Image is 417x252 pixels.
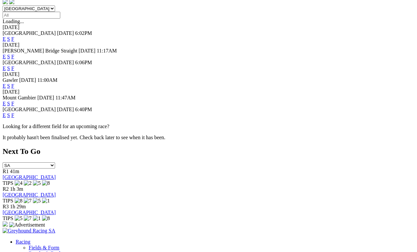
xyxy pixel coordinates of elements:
span: R3 [3,204,9,209]
span: [DATE] [37,95,54,100]
span: [DATE] [57,30,74,36]
a: E [3,54,6,59]
img: 5 [33,180,41,186]
a: [GEOGRAPHIC_DATA] [3,192,56,198]
a: F [11,54,14,59]
div: [DATE] [3,71,414,77]
span: 11:00AM [37,77,58,83]
span: 6:06PM [75,60,92,65]
a: [GEOGRAPHIC_DATA] [3,174,56,180]
span: [DATE] [19,77,36,83]
a: Fields & Form [29,245,59,250]
a: F [11,66,14,71]
a: S [7,101,10,106]
a: F [11,83,14,89]
partial: It probably hasn't been finalised yet. Check back later to see when it has been. [3,135,165,140]
div: [DATE] [3,89,414,95]
a: [GEOGRAPHIC_DATA] [3,210,56,215]
img: 5 [33,198,41,204]
div: [DATE] [3,42,414,48]
a: S [7,36,10,42]
span: 11:17AM [97,48,117,53]
a: E [3,112,6,118]
img: 15187_Greyhounds_GreysPlayCentral_Resize_SA_WebsiteBanner_300x115_2025.jpg [3,221,8,227]
span: [DATE] [79,48,95,53]
span: 6:40PM [75,107,92,112]
span: 6:02PM [75,30,92,36]
span: Loading... [3,19,24,24]
a: S [7,66,10,71]
img: 4 [15,180,22,186]
a: F [11,101,14,106]
img: Greyhound Racing SA [3,228,55,234]
img: Advertisement [9,222,45,228]
span: [GEOGRAPHIC_DATA] [3,60,56,65]
a: E [3,36,6,42]
span: 41m [10,169,19,174]
span: TIPS [3,215,13,221]
span: TIPS [3,180,13,186]
img: 8 [42,180,50,186]
span: 1h 3m [10,186,23,192]
span: R2 [3,186,9,192]
a: E [3,66,6,71]
a: F [11,112,14,118]
h2: Next To Go [3,147,414,156]
span: Gawler [3,77,18,83]
a: S [7,54,10,59]
img: 5 [15,215,22,221]
p: Looking for a different field for an upcoming race? [3,124,414,129]
img: 1 [42,198,50,204]
span: 11:47AM [55,95,76,100]
a: S [7,112,10,118]
span: [DATE] [57,60,74,65]
span: R1 [3,169,9,174]
span: [GEOGRAPHIC_DATA] [3,30,56,36]
a: E [3,101,6,106]
img: 2 [24,180,32,186]
img: 8 [42,215,50,221]
a: E [3,83,6,89]
img: 7 [24,198,32,204]
span: Mount Gambier [3,95,36,100]
span: [PERSON_NAME] Bridge Straight [3,48,77,53]
a: F [11,36,14,42]
span: [GEOGRAPHIC_DATA] [3,107,56,112]
input: Select date [3,12,60,19]
span: [DATE] [57,107,74,112]
img: 8 [15,198,22,204]
a: Racing [16,239,30,245]
span: 1h 29m [10,204,26,209]
a: S [7,83,10,89]
span: TIPS [3,198,13,203]
div: [DATE] [3,24,414,30]
img: 7 [24,215,32,221]
img: 1 [33,215,41,221]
